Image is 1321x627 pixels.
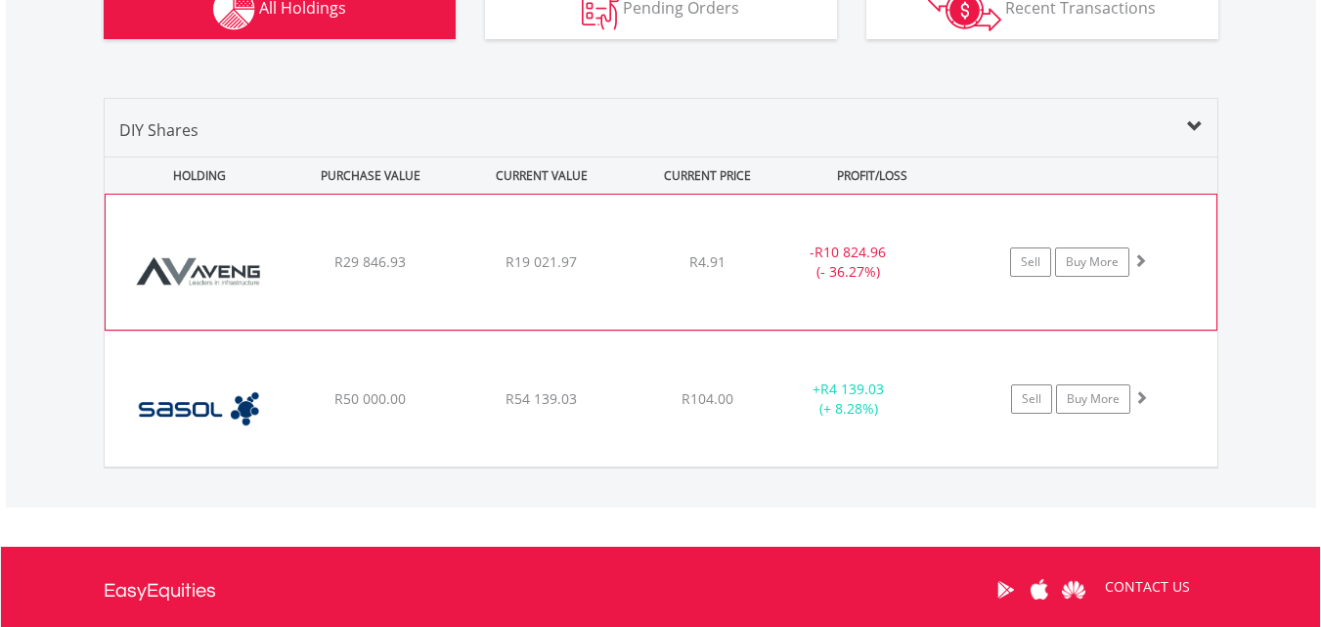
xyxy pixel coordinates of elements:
[334,252,406,271] span: R29 846.93
[287,157,455,194] div: PURCHASE VALUE
[459,157,626,194] div: CURRENT VALUE
[820,380,884,398] span: R4 139.03
[775,380,923,419] div: + (+ 8.28%)
[774,243,921,282] div: - (- 36.27%)
[1011,384,1052,414] a: Sell
[506,389,577,408] span: R54 139.03
[1056,384,1130,414] a: Buy More
[989,560,1023,620] a: Google Play
[815,243,886,261] span: R10 824.96
[629,157,784,194] div: CURRENT PRICE
[1023,560,1057,620] a: Apple
[334,389,406,408] span: R50 000.00
[689,252,726,271] span: R4.91
[1055,247,1129,277] a: Buy More
[506,252,577,271] span: R19 021.97
[106,157,284,194] div: HOLDING
[119,119,198,141] span: DIY Shares
[1091,560,1204,614] a: CONTACT US
[682,389,733,408] span: R104.00
[789,157,956,194] div: PROFIT/LOSS
[115,219,284,325] img: EQU.ZA.AEG.png
[1010,247,1051,277] a: Sell
[1057,560,1091,620] a: Huawei
[114,356,283,462] img: EQU.ZA.SOL.png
